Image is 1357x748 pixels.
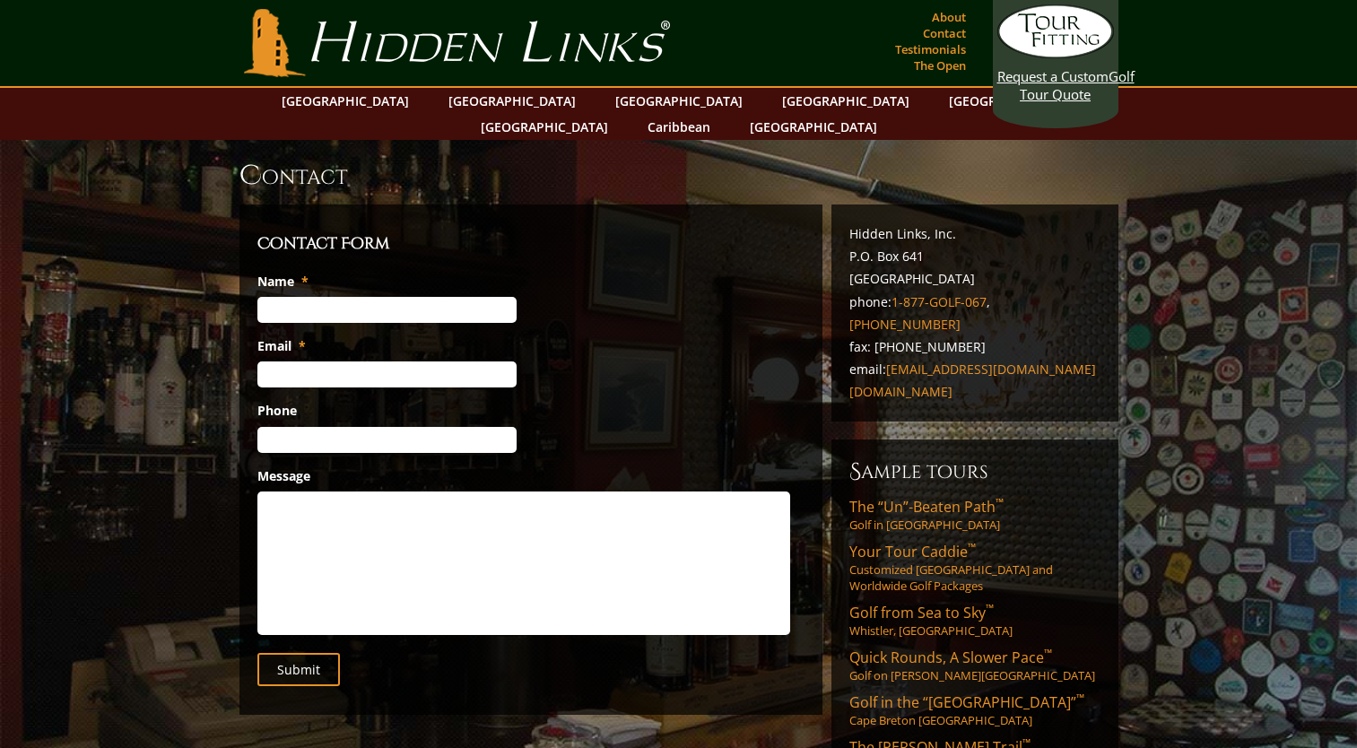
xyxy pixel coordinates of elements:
a: [GEOGRAPHIC_DATA] [439,88,585,114]
a: About [927,4,970,30]
span: Golf in the “[GEOGRAPHIC_DATA]” [849,692,1084,712]
label: Name [257,274,309,290]
a: Caribbean [639,114,719,140]
a: [PHONE_NUMBER] [849,316,961,333]
a: [DOMAIN_NAME] [849,383,953,400]
a: Testimonials [891,37,970,62]
a: Golf from Sea to Sky™Whistler, [GEOGRAPHIC_DATA] [849,603,1100,639]
a: Quick Rounds, A Slower Pace™Golf on [PERSON_NAME][GEOGRAPHIC_DATA] [849,648,1100,683]
input: Submit [257,653,340,686]
p: Hidden Links, Inc. P.O. Box 641 [GEOGRAPHIC_DATA] phone: , fax: [PHONE_NUMBER] email: [849,222,1100,404]
sup: ™ [996,495,1004,510]
a: [GEOGRAPHIC_DATA] [773,88,918,114]
span: Quick Rounds, A Slower Pace [849,648,1052,667]
a: [GEOGRAPHIC_DATA] [940,88,1085,114]
label: Message [257,468,310,484]
a: The Open [909,53,970,78]
sup: ™ [1044,646,1052,661]
a: Your Tour Caddie™Customized [GEOGRAPHIC_DATA] and Worldwide Golf Packages [849,542,1100,594]
a: [GEOGRAPHIC_DATA] [472,114,617,140]
h6: Sample Tours [849,457,1100,486]
label: Email [257,338,306,354]
a: [GEOGRAPHIC_DATA] [741,114,886,140]
a: [GEOGRAPHIC_DATA] [606,88,752,114]
a: [EMAIL_ADDRESS][DOMAIN_NAME] [886,361,1096,378]
a: 1-877-GOLF-067 [892,293,987,310]
a: Request a CustomGolf Tour Quote [997,4,1114,103]
label: Phone [257,403,297,419]
span: The “Un”-Beaten Path [849,497,1004,517]
span: Your Tour Caddie [849,542,976,561]
sup: ™ [968,540,976,555]
sup: ™ [1076,691,1084,706]
a: [GEOGRAPHIC_DATA] [273,88,418,114]
a: The “Un”-Beaten Path™Golf in [GEOGRAPHIC_DATA] [849,497,1100,533]
span: Request a Custom [997,67,1109,85]
span: Golf from Sea to Sky [849,603,994,622]
a: Golf in the “[GEOGRAPHIC_DATA]”™Cape Breton [GEOGRAPHIC_DATA] [849,692,1100,728]
h3: Contact Form [257,231,805,257]
h1: Contact [239,158,1118,194]
sup: ™ [986,601,994,616]
a: Contact [918,21,970,46]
